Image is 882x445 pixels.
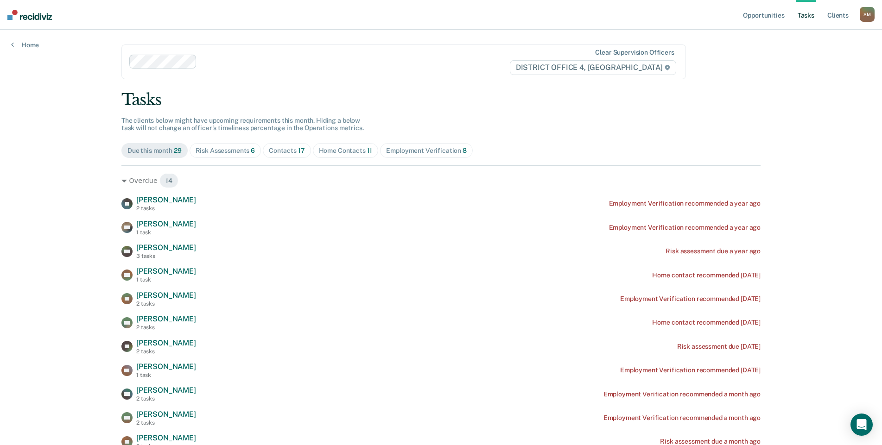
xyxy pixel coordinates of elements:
div: 1 task [136,229,196,236]
div: Overdue 14 [121,173,761,188]
span: 14 [159,173,178,188]
span: [PERSON_NAME] [136,314,196,323]
div: Employment Verification recommended a month ago [603,414,761,422]
div: 2 tasks [136,395,196,402]
div: Open Intercom Messenger [850,414,873,436]
div: S M [860,7,875,22]
div: Employment Verification recommended a month ago [603,390,761,398]
span: [PERSON_NAME] [136,362,196,371]
div: Home Contacts [319,147,373,155]
div: Due this month [127,147,182,155]
span: [PERSON_NAME] [136,195,196,204]
div: Clear supervision officers [595,49,674,56]
span: [PERSON_NAME] [136,267,196,276]
span: [PERSON_NAME] [136,219,196,228]
div: 1 task [136,276,196,283]
span: [PERSON_NAME] [136,338,196,347]
div: 2 tasks [136,205,196,212]
div: Employment Verification recommended [DATE] [620,295,761,303]
span: 17 [298,147,305,154]
div: Employment Verification [386,147,467,155]
div: Contacts [269,147,305,155]
div: 2 tasks [136,420,196,426]
span: 29 [174,147,182,154]
div: Risk assessment due a year ago [666,247,761,255]
div: Home contact recommended [DATE] [652,319,761,326]
span: [PERSON_NAME] [136,386,196,395]
div: Employment Verification recommended a year ago [609,224,761,232]
div: Employment Verification recommended [DATE] [620,366,761,374]
div: Risk Assessments [196,147,255,155]
div: 2 tasks [136,348,196,355]
button: SM [860,7,875,22]
div: Home contact recommended [DATE] [652,271,761,279]
div: 1 task [136,372,196,378]
span: The clients below might have upcoming requirements this month. Hiding a below task will not chang... [121,117,364,132]
div: Risk assessment due [DATE] [677,343,761,351]
span: 11 [367,147,373,154]
div: 3 tasks [136,253,196,259]
span: 8 [463,147,467,154]
div: Tasks [121,90,761,109]
span: DISTRICT OFFICE 4, [GEOGRAPHIC_DATA] [510,60,676,75]
img: Recidiviz [7,10,52,20]
span: 6 [251,147,255,154]
span: [PERSON_NAME] [136,243,196,252]
div: 2 tasks [136,301,196,307]
div: Employment Verification recommended a year ago [609,200,761,207]
span: [PERSON_NAME] [136,433,196,442]
span: [PERSON_NAME] [136,291,196,300]
a: Home [11,41,39,49]
span: [PERSON_NAME] [136,410,196,419]
div: 2 tasks [136,324,196,331]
